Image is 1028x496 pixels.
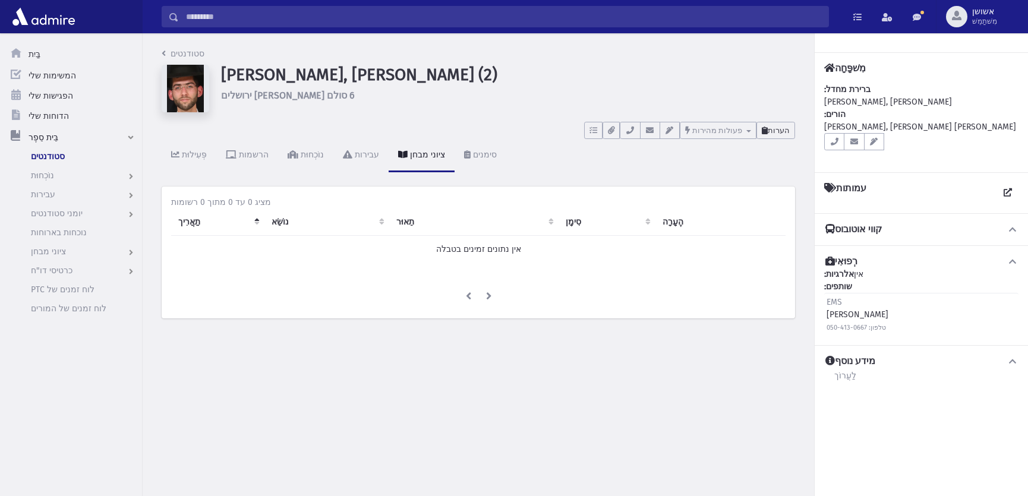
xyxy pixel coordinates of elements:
font: הורים: [824,109,846,119]
font: מציג 0 עד 0 מתוך 0 רשומות [171,197,271,207]
font: [PERSON_NAME], [PERSON_NAME] [PERSON_NAME] [824,122,1016,132]
font: הדוחות שלי [29,111,69,121]
font: אלרגיות: [824,269,854,279]
th: תאריך: הפעל כדי למיין עמודות יורד [171,208,264,236]
font: עבירות [31,189,55,200]
a: לַעֲרוֹך [834,368,857,389]
font: שותפים: [824,282,852,292]
a: עבירות [333,139,389,172]
button: פעולות מהירות [680,122,756,139]
a: הצג את כל האיגודים [997,182,1018,204]
font: סימנים [473,150,497,160]
font: פעולות מהירות [692,126,742,135]
font: בַּיִת [29,49,40,59]
font: לַעֲרוֹך [834,370,856,380]
font: עמותות [836,182,866,194]
th: סימון: הפעל כדי למיין עמודות בסדר עולה [559,208,655,236]
font: 6 סולם [PERSON_NAME] ירושלים [221,90,355,101]
button: קווי אוטובוס [824,223,1018,236]
font: הערות [768,126,790,135]
a: ציוני מבחן [389,139,455,172]
a: הרשמות [216,139,278,172]
a: פְּעִילוּת [162,139,216,172]
font: סִימָן [566,217,581,227]
font: [PERSON_NAME] [827,309,888,320]
font: ציוני מבחן [410,150,445,160]
font: תֵאוּר [396,217,414,227]
font: מידע נוסף [835,355,875,367]
th: תיאור: הפעלה כדי למיין עמודות בסדר עולה [389,208,559,236]
font: סטודנטים [31,151,65,162]
font: רְפוּאִי [835,255,857,267]
font: המשימות שלי [29,71,76,81]
font: בֵּית סֵפֶר [29,132,58,143]
input: לְחַפֵּשׂ [179,6,828,27]
a: סטודנטים [162,49,204,59]
font: סטודנטים [171,49,204,59]
th: נושא: הפעלה למיון עמודות בסדר עולה [264,208,389,236]
font: אשושן [972,7,994,17]
font: ציוני מבחן [31,247,66,257]
img: w== [162,65,209,112]
nav: פירורי לחם [162,48,204,65]
font: מִשׁתַמֵשׁ [972,17,997,26]
font: אין [854,269,863,279]
font: פְּעִילוּת [182,150,207,160]
font: מִשׁפָּחָה [835,62,866,74]
font: עבירות [355,150,379,160]
button: הערות [756,122,795,139]
font: קווי אוטובוס [835,223,882,235]
font: אין נתונים זמינים בטבלה [436,244,521,254]
font: תַאֲרִיך [178,217,200,227]
font: [PERSON_NAME], [PERSON_NAME] (2) [221,65,497,84]
button: מידע נוסף [824,355,1018,368]
font: נוֹכְחוּת [301,150,324,160]
font: [PERSON_NAME], [PERSON_NAME] [824,97,952,107]
font: נוֹשֵׂא [272,217,289,227]
font: לוח זמנים של PTC [31,285,94,295]
img: אדמיר פרו [10,5,78,29]
font: הֶעָרָה [663,217,683,227]
font: ברירת מחדל: [824,84,871,94]
a: נוֹכְחוּת [278,139,333,172]
font: נוכחות בארוחות [31,228,87,238]
font: נוֹכְחוּת [31,170,54,181]
a: סימנים [455,139,506,172]
font: יומני סטודנטים [31,208,83,219]
font: EMS [827,297,842,307]
font: הרשמות [239,150,269,160]
font: טלפון: 050-413-0667 [827,324,886,331]
th: הֶעָרָה [655,208,786,236]
font: כרטיסי דו"ח [31,266,72,276]
font: לוח זמנים של המורים [31,304,106,314]
font: הפגישות שלי [29,91,73,101]
button: רְפוּאִי [824,255,1018,268]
